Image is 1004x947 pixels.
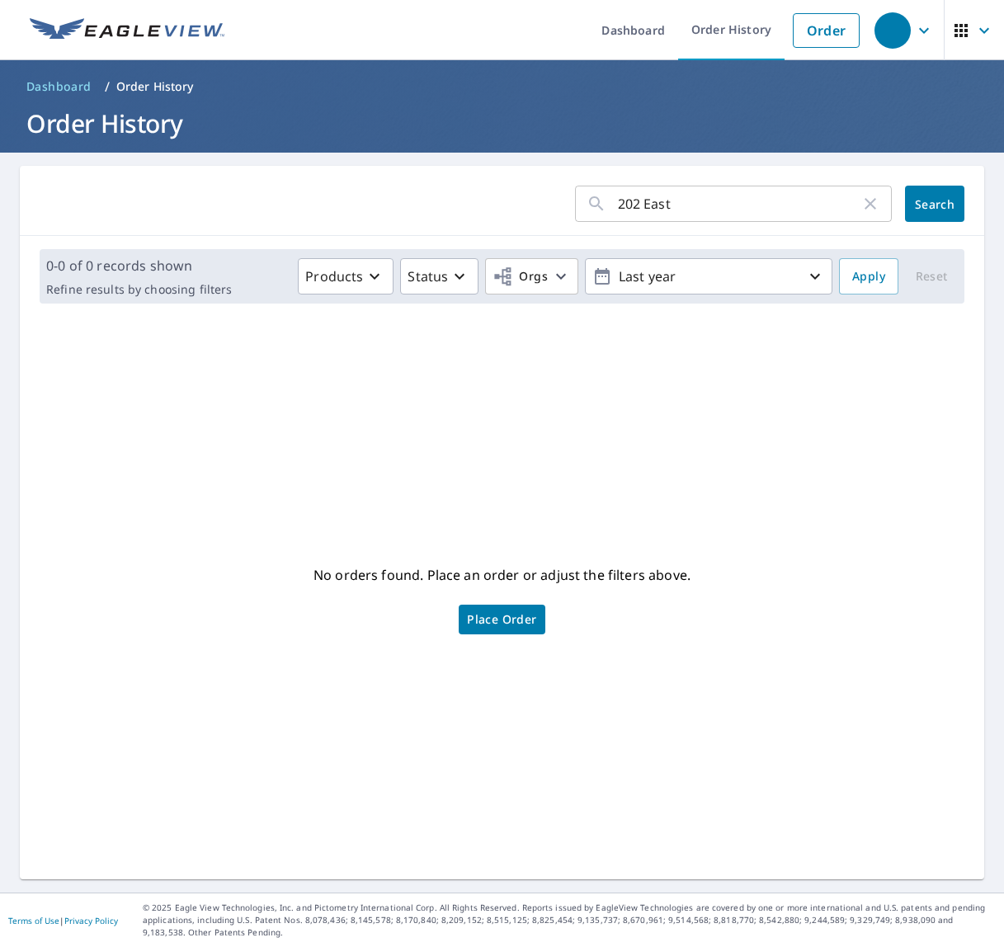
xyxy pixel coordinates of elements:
p: No orders found. Place an order or adjust the filters above. [313,562,691,588]
span: Apply [852,266,885,287]
h1: Order History [20,106,984,140]
button: Search [905,186,964,222]
button: Products [298,258,394,294]
a: Dashboard [20,73,98,100]
nav: breadcrumb [20,73,984,100]
span: Search [918,196,951,212]
span: Place Order [467,615,536,624]
button: Status [400,258,478,294]
input: Address, Report #, Claim ID, etc. [618,181,860,227]
p: Last year [612,262,805,291]
p: © 2025 Eagle View Technologies, Inc. and Pictometry International Corp. All Rights Reserved. Repo... [143,902,996,939]
p: 0-0 of 0 records shown [46,256,232,276]
p: Products [305,266,363,286]
button: Apply [839,258,898,294]
span: Orgs [493,266,548,287]
button: Orgs [485,258,578,294]
a: Privacy Policy [64,915,118,926]
p: Order History [116,78,194,95]
p: | [8,916,118,926]
li: / [105,77,110,97]
img: EV Logo [30,18,224,43]
a: Place Order [459,605,544,634]
a: Terms of Use [8,915,59,926]
a: Order [793,13,860,48]
button: Last year [585,258,832,294]
p: Status [408,266,448,286]
p: Refine results by choosing filters [46,282,232,297]
span: Dashboard [26,78,92,95]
